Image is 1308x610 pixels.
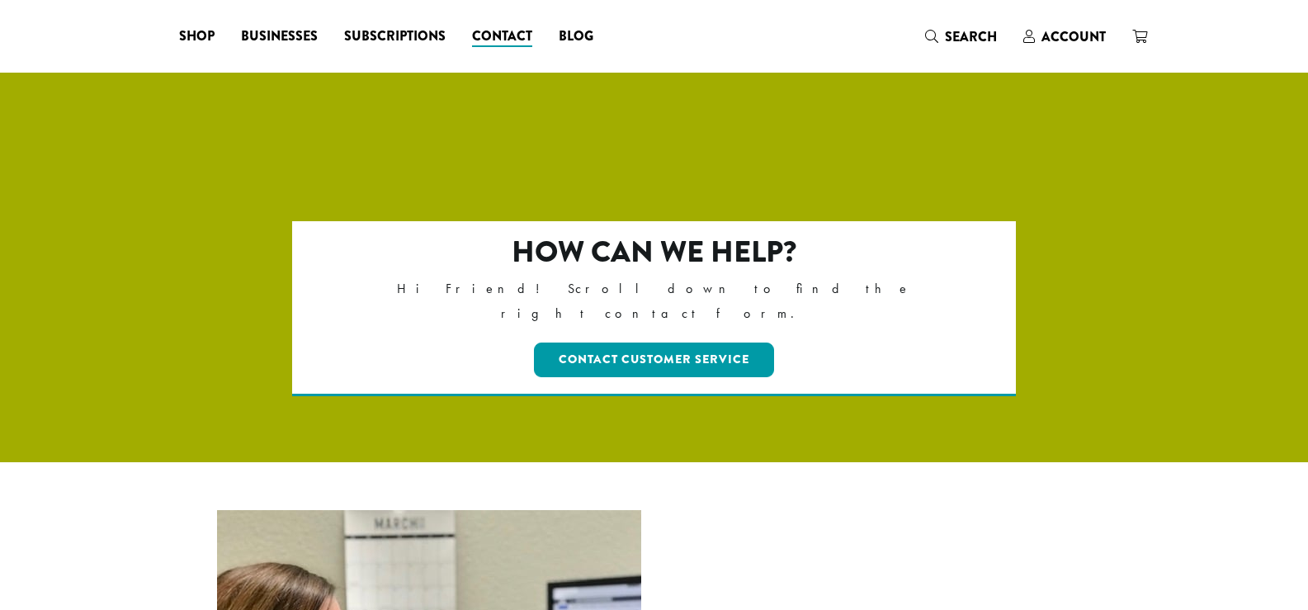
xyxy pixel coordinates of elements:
[534,343,774,377] a: Contact Customer Service
[1041,27,1106,46] span: Account
[344,26,446,47] span: Subscriptions
[363,234,945,270] h2: How can we help?
[363,277,945,326] p: Hi Friend! Scroll down to find the right contact form.
[179,26,215,47] span: Shop
[166,23,228,50] a: Shop
[472,26,532,47] span: Contact
[559,26,593,47] span: Blog
[945,27,997,46] span: Search
[912,23,1010,50] a: Search
[241,26,318,47] span: Businesses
